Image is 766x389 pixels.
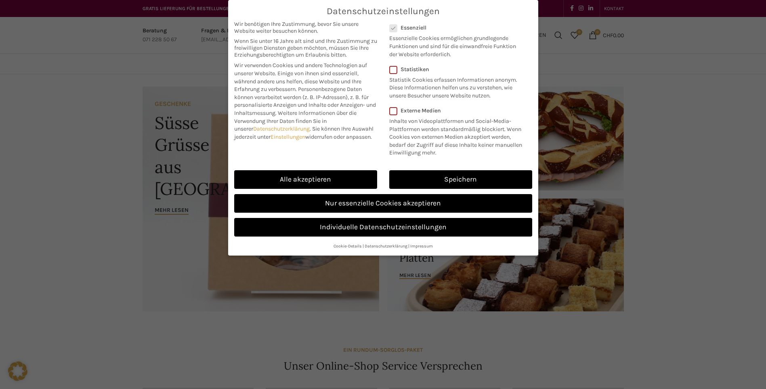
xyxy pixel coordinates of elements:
[234,110,357,132] span: Weitere Informationen über die Verwendung Ihrer Daten finden Sie in unserer .
[234,21,377,34] span: Wir benötigen Ihre Zustimmung, bevor Sie unsere Website weiter besuchen können.
[234,218,532,237] a: Individuelle Datenschutzeinstellungen
[234,125,374,140] span: Sie können Ihre Auswahl jederzeit unter widerrufen oder anpassen.
[327,6,440,17] span: Datenschutzeinstellungen
[334,243,362,249] a: Cookie-Details
[253,125,310,132] a: Datenschutzerklärung
[234,170,377,189] a: Alle akzeptieren
[271,133,305,140] a: Einstellungen
[389,114,527,157] p: Inhalte von Videoplattformen und Social-Media-Plattformen werden standardmäßig blockiert. Wenn Co...
[389,31,522,58] p: Essenzielle Cookies ermöglichen grundlegende Funktionen und sind für die einwandfreie Funktion de...
[389,107,527,114] label: Externe Medien
[234,38,377,58] span: Wenn Sie unter 16 Jahre alt sind und Ihre Zustimmung zu freiwilligen Diensten geben möchten, müss...
[410,243,433,249] a: Impressum
[389,24,522,31] label: Essenziell
[234,62,367,93] span: Wir verwenden Cookies und andere Technologien auf unserer Website. Einige von ihnen sind essenzie...
[389,170,532,189] a: Speichern
[389,66,522,73] label: Statistiken
[234,86,376,116] span: Personenbezogene Daten können verarbeitet werden (z. B. IP-Adressen), z. B. für personalisierte A...
[389,73,522,100] p: Statistik Cookies erfassen Informationen anonym. Diese Informationen helfen uns zu verstehen, wie...
[234,194,532,213] a: Nur essenzielle Cookies akzeptieren
[365,243,407,249] a: Datenschutzerklärung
